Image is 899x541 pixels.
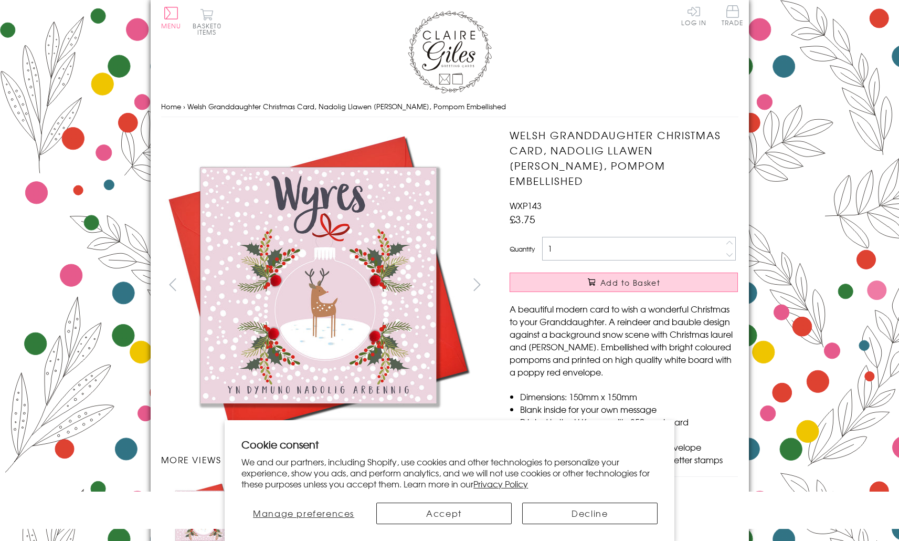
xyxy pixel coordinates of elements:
span: › [183,101,185,111]
button: Menu [161,7,182,29]
button: prev [161,273,185,296]
li: Printed in the U.K on quality 350gsm board [520,415,738,428]
button: Manage preferences [241,503,366,524]
li: Dimensions: 150mm x 150mm [520,390,738,403]
span: 0 items [197,21,221,37]
p: We and our partners, including Shopify, use cookies and other technologies to personalize your ex... [241,456,658,489]
nav: breadcrumbs [161,96,738,118]
span: Trade [722,5,744,26]
button: Add to Basket [510,273,738,292]
span: WXP143 [510,199,542,212]
span: Welsh Granddaughter Christmas Card, Nadolig Llawen [PERSON_NAME], Pompom Embellished [187,101,506,111]
span: £3.75 [510,212,535,226]
img: Welsh Granddaughter Christmas Card, Nadolig Llawen Wyres, Pompom Embellished [161,128,475,443]
label: Quantity [510,244,535,254]
a: Home [161,101,181,111]
a: Trade [722,5,744,28]
span: Manage preferences [253,507,354,519]
button: Decline [522,503,658,524]
img: Welsh Granddaughter Christmas Card, Nadolig Llawen Wyres, Pompom Embellished [489,128,803,380]
button: next [465,273,489,296]
p: A beautiful modern card to wish a wonderful Christmas to your Granddaughter. A reindeer and baubl... [510,303,738,378]
li: Blank inside for your own message [520,403,738,415]
h2: Cookie consent [241,437,658,452]
button: Basket0 items [193,8,221,35]
a: Privacy Policy [473,477,528,490]
button: Accept [376,503,512,524]
h1: Welsh Granddaughter Christmas Card, Nadolig Llawen [PERSON_NAME], Pompom Embellished [510,128,738,188]
span: Add to Basket [600,277,660,288]
a: Log In [681,5,706,26]
span: Menu [161,21,182,30]
img: Claire Giles Greetings Cards [408,11,492,93]
h3: More views [161,453,489,466]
